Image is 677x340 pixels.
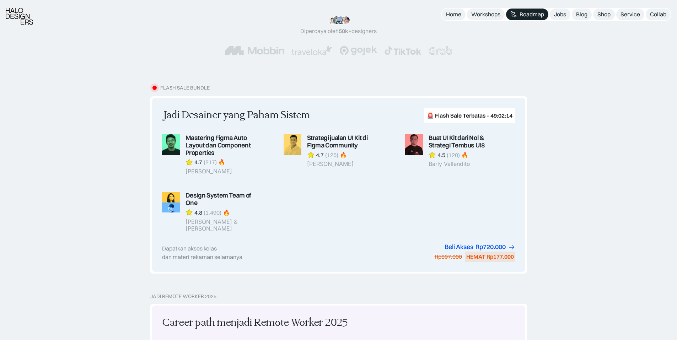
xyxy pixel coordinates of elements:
[471,11,500,18] div: Workshops
[576,11,587,18] div: Blog
[445,243,473,251] div: Beli Akses
[445,243,515,251] a: Beli AksesRp720.000
[616,9,644,20] a: Service
[162,244,242,261] div: Dapatkan akses kelas dan materi rekaman selamanya
[650,11,666,18] div: Collab
[475,243,506,251] div: Rp720.000
[467,9,505,20] a: Workshops
[620,11,640,18] div: Service
[427,112,489,119] div: 🚨 Flash Sale Terbatas -
[339,27,351,34] span: 50k+
[593,9,615,20] a: Shop
[162,108,310,123] div: Jadi Desainer yang Paham Sistem
[446,11,461,18] div: Home
[520,11,544,18] div: Roadmap
[554,11,566,18] div: Jobs
[597,11,611,18] div: Shop
[506,9,548,20] a: Roadmap
[162,315,348,330] div: Career path menjadi Remote Worker 2025
[550,9,570,20] a: Jobs
[442,9,466,20] a: Home
[466,253,514,260] div: HEMAT Rp177.000
[300,27,377,35] div: Dipercaya oleh designers
[150,293,216,299] div: Jadi Remote Worker 2025
[646,9,671,20] a: Collab
[160,85,210,91] div: FLASH SALE BUNDLE
[490,112,512,119] div: 49:02:14
[435,253,462,260] div: Rp897.000
[572,9,592,20] a: Blog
